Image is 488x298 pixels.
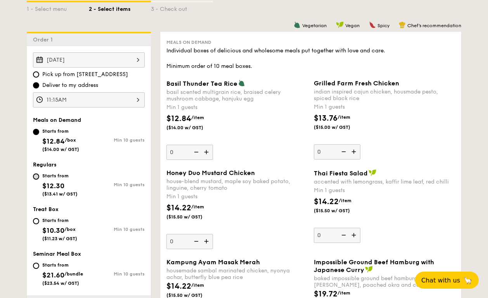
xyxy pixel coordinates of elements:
span: ($15.50 w/ GST) [166,214,219,220]
span: Thai Fiesta Salad [314,170,368,177]
div: Min 10 guests [89,137,145,143]
span: /item [191,282,204,288]
div: Min 1 guests [314,103,455,111]
span: Order 1 [33,36,56,43]
img: icon-reduce.1d2dbef1.svg [337,144,349,159]
div: accented with lemongrass, kaffir lime leaf, red chilli [314,178,455,185]
input: Honey Duo Mustard Chickenhouse-blend mustard, maple soy baked potato, linguine, cherry tomatoMin ... [166,234,213,249]
span: /bundle [64,271,83,277]
span: Regulars [33,161,57,168]
div: 2 - Select items [89,2,151,13]
div: Min 1 guests [166,193,308,201]
span: ($14.00 w/ GST) [166,125,219,131]
span: Grilled Farm Fresh Chicken [314,80,399,87]
span: Meals on Demand [166,40,211,45]
div: baked impossible ground beef hamburg, japanese [PERSON_NAME], poached okra and carrot [314,275,455,288]
span: ($11.23 w/ GST) [42,236,77,241]
div: housemade sambal marinated chicken, nyonya achar, butterfly blue pea rice [166,267,308,281]
input: Basil Thunder Tea Ricebasil scented multigrain rice, braised celery mushroom cabbage, hanjuku egg... [166,145,213,160]
span: Basil Thunder Tea Rice [166,80,237,87]
span: Impossible Ground Beef Hamburg with Japanese Curry [314,258,434,274]
input: Pick up from [STREET_ADDRESS] [33,71,39,78]
img: icon-reduce.1d2dbef1.svg [190,234,201,249]
div: 1 - Select menu [27,2,89,13]
input: Event time [33,92,145,107]
span: Spicy [377,23,389,28]
img: icon-reduce.1d2dbef1.svg [190,145,201,159]
img: icon-vegetarian.fe4039eb.svg [238,80,245,87]
img: icon-add.58712e84.svg [349,228,360,243]
img: icon-spicy.37a8142b.svg [369,21,376,28]
span: $14.22 [166,282,191,291]
span: /box [65,137,76,143]
span: Chat with us [421,277,460,284]
span: /item [339,198,351,203]
span: /item [337,114,350,120]
img: icon-add.58712e84.svg [349,144,360,159]
div: Starts from [42,217,77,223]
input: Thai Fiesta Saladaccented with lemongrass, kaffir lime leaf, red chilliMin 1 guests$14.22/item($1... [314,228,360,243]
span: $13.76 [314,114,337,123]
img: icon-vegan.f8ff3823.svg [336,21,344,28]
span: Chef's recommendation [407,23,461,28]
span: Vegan [345,23,360,28]
input: Deliver to my address [33,82,39,88]
input: Starts from$10.30/box($11.23 w/ GST)Min 10 guests [33,218,39,224]
div: Min 1 guests [166,104,308,111]
div: house-blend mustard, maple soy baked potato, linguine, cherry tomato [166,178,308,191]
img: icon-vegetarian.fe4039eb.svg [294,21,301,28]
span: /item [191,115,204,120]
img: icon-add.58712e84.svg [201,145,213,159]
span: $21.60 [42,271,64,279]
span: Honey Duo Mustard Chicken [166,169,255,177]
div: Starts from [42,262,83,268]
div: indian inspired cajun chicken, housmade pesto, spiced black rice [314,88,455,102]
div: 3 - Check out [151,2,213,13]
input: Starts from$12.30($13.41 w/ GST)Min 10 guests [33,173,39,180]
div: Min 1 guests [314,187,455,194]
div: Starts from [42,173,78,179]
span: Vegetarian [302,23,327,28]
img: icon-reduce.1d2dbef1.svg [337,228,349,243]
span: ($15.00 w/ GST) [314,124,367,130]
img: icon-add.58712e84.svg [201,234,213,249]
img: icon-vegan.f8ff3823.svg [365,266,373,273]
span: /box [64,227,76,232]
input: Event date [33,52,145,68]
span: $10.30 [42,226,64,235]
input: Starts from$12.84/box($14.00 w/ GST)Min 10 guests [33,129,39,135]
span: $14.22 [166,203,191,213]
span: $12.84 [166,114,191,123]
span: Seminar Meal Box [33,251,81,257]
div: Individual boxes of delicious and wholesome meals put together with love and care. Minimum order ... [166,47,455,70]
input: Grilled Farm Fresh Chickenindian inspired cajun chicken, housmade pesto, spiced black riceMin 1 g... [314,144,360,159]
span: Deliver to my address [42,81,98,89]
img: icon-chef-hat.a58ddaea.svg [399,21,406,28]
span: 🦙 [463,276,472,285]
span: ($23.54 w/ GST) [42,281,79,286]
span: /item [191,204,204,210]
input: Starts from$21.60/bundle($23.54 w/ GST)Min 10 guests [33,263,39,269]
span: /item [337,290,350,296]
div: Min 10 guests [89,227,145,232]
div: Min 10 guests [89,271,145,277]
span: $12.84 [42,137,65,146]
span: Treat Box [33,206,59,213]
span: ($13.41 w/ GST) [42,191,78,197]
span: Meals on Demand [33,117,81,123]
span: ($14.00 w/ GST) [42,147,79,152]
div: Starts from [42,128,79,134]
span: Pick up from [STREET_ADDRESS] [42,71,128,78]
div: basil scented multigrain rice, braised celery mushroom cabbage, hanjuku egg [166,89,308,102]
button: Chat with us🦙 [415,272,479,289]
img: icon-vegan.f8ff3823.svg [369,169,376,176]
div: Min 10 guests [89,182,145,187]
span: Kampung Ayam Masak Merah [166,258,260,266]
span: $12.30 [42,182,64,190]
span: ($15.50 w/ GST) [314,208,367,214]
span: $14.22 [314,197,339,206]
